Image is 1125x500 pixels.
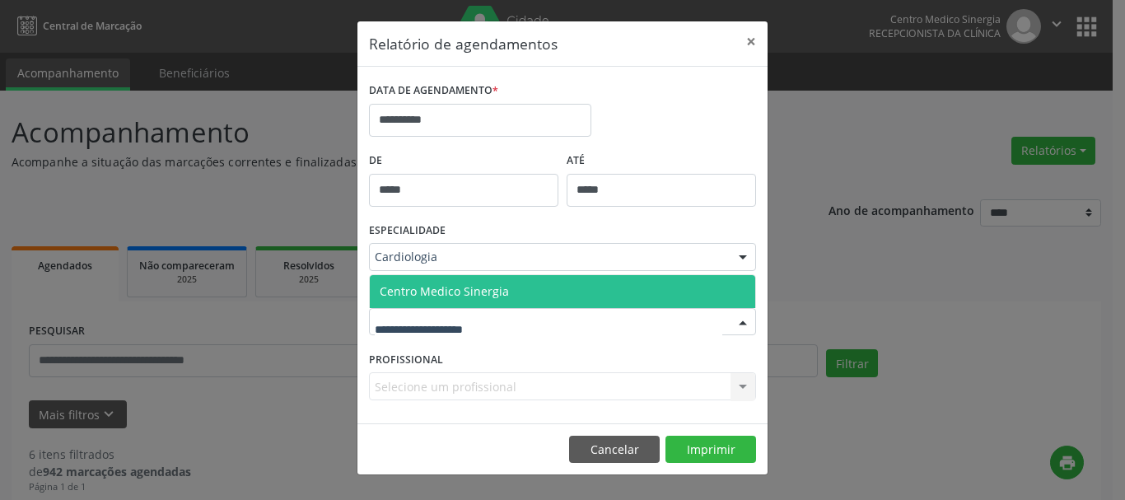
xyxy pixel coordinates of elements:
[380,283,509,299] span: Centro Medico Sinergia
[369,148,558,174] label: De
[665,436,756,464] button: Imprimir
[369,218,446,244] label: ESPECIALIDADE
[735,21,768,62] button: Close
[369,78,498,104] label: DATA DE AGENDAMENTO
[369,33,558,54] h5: Relatório de agendamentos
[375,249,722,265] span: Cardiologia
[369,347,443,372] label: PROFISSIONAL
[567,148,756,174] label: ATÉ
[569,436,660,464] button: Cancelar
